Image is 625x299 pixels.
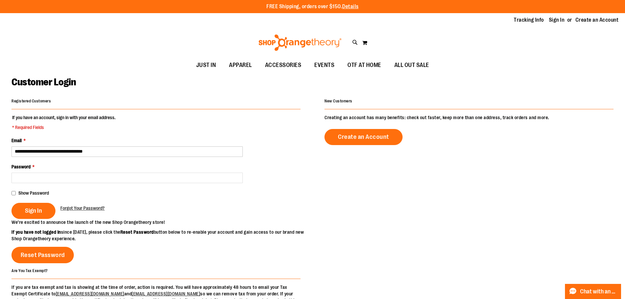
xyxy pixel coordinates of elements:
strong: Are You Tax Exempt? [11,268,48,273]
strong: Reset Password [120,229,154,235]
p: since [DATE], please click the button below to re-enable your account and gain access to our bran... [11,229,313,242]
button: Chat with an Expert [565,284,621,299]
span: Reset Password [21,251,65,259]
a: Tracking Info [514,16,544,24]
span: Create an Account [338,133,389,140]
a: Create an Account [324,129,403,145]
span: OTF AT HOME [347,58,381,73]
a: Sign In [549,16,565,24]
img: Shop Orangetheory [258,34,343,51]
a: [EMAIL_ADDRESS][DOMAIN_NAME] [132,291,200,296]
strong: If you have not logged in [11,229,61,235]
a: Details [342,4,359,10]
a: Reset Password [11,247,74,263]
a: Forgot Your Password? [60,205,105,211]
span: Email [11,138,22,143]
p: FREE Shipping, orders over $150. [266,3,359,11]
p: We’re excited to announce the launch of the new Shop Orangetheory store! [11,219,313,225]
span: * Required Fields [12,124,115,131]
legend: If you have an account, sign in with your email address. [11,114,116,131]
span: ALL OUT SALE [394,58,429,73]
span: EVENTS [314,58,334,73]
strong: New Customers [324,99,352,103]
span: Show Password [18,190,49,196]
span: Password [11,164,31,169]
span: Customer Login [11,76,76,88]
button: Sign In [11,203,55,219]
a: Create an Account [575,16,619,24]
span: APPAREL [229,58,252,73]
p: Creating an account has many benefits: check out faster, keep more than one address, track orders... [324,114,614,121]
a: [EMAIL_ADDRESS][DOMAIN_NAME] [56,291,124,296]
strong: Registered Customers [11,99,51,103]
span: JUST IN [196,58,216,73]
span: Sign In [25,207,42,214]
span: ACCESSORIES [265,58,302,73]
span: Chat with an Expert [580,288,617,295]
